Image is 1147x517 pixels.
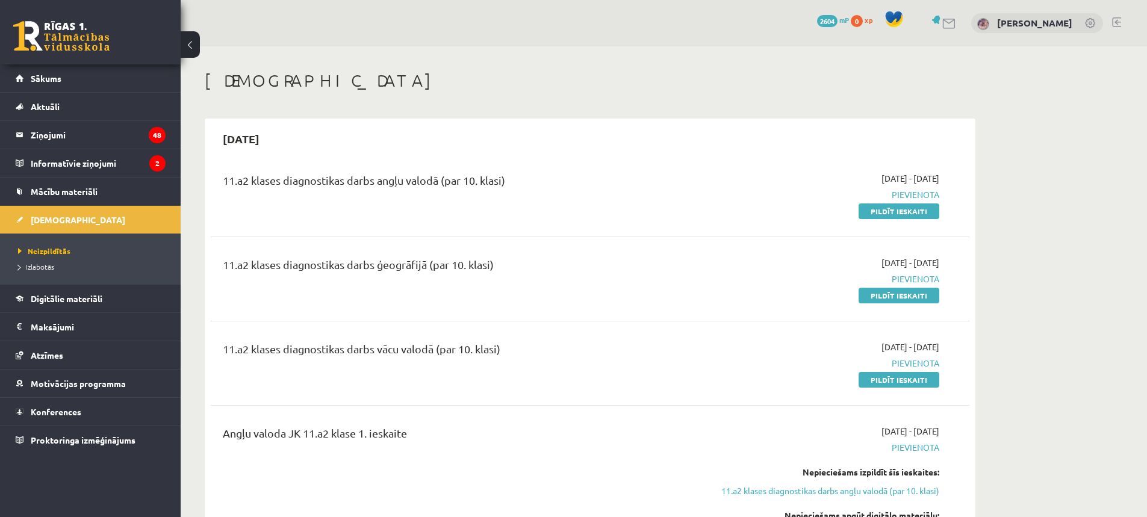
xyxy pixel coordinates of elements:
span: Aktuāli [31,101,60,112]
a: 2604 mP [817,15,849,25]
span: Pievienota [712,441,939,454]
a: Maksājumi [16,313,166,341]
span: Pievienota [712,273,939,285]
span: [DATE] - [DATE] [881,341,939,353]
span: Proktoringa izmēģinājums [31,435,135,445]
div: 11.a2 klases diagnostikas darbs angļu valodā (par 10. klasi) [223,172,694,194]
span: [DATE] - [DATE] [881,256,939,269]
a: Proktoringa izmēģinājums [16,426,166,454]
span: xp [865,15,872,25]
span: Mācību materiāli [31,186,98,197]
a: 11.a2 klases diagnostikas darbs angļu valodā (par 10. klasi) [712,484,939,497]
a: Pildīt ieskaiti [859,203,939,219]
a: Izlabotās [18,261,169,272]
a: Neizpildītās [18,246,169,256]
div: Nepieciešams izpildīt šīs ieskaites: [712,466,939,478]
a: Sākums [16,64,166,92]
span: Atzīmes [31,350,63,361]
div: 11.a2 klases diagnostikas darbs vācu valodā (par 10. klasi) [223,341,694,363]
span: mP [839,15,849,25]
a: Motivācijas programma [16,370,166,397]
span: Sākums [31,73,61,84]
span: [DEMOGRAPHIC_DATA] [31,214,125,225]
i: 2 [149,155,166,172]
a: [DEMOGRAPHIC_DATA] [16,206,166,234]
a: Aktuāli [16,93,166,120]
a: Pildīt ieskaiti [859,372,939,388]
img: Megija Škapare [977,18,989,30]
a: Informatīvie ziņojumi2 [16,149,166,177]
a: Konferences [16,398,166,426]
span: Neizpildītās [18,246,70,256]
span: Motivācijas programma [31,378,126,389]
a: Pildīt ieskaiti [859,288,939,303]
h1: [DEMOGRAPHIC_DATA] [205,70,975,91]
legend: Informatīvie ziņojumi [31,149,166,177]
a: Atzīmes [16,341,166,369]
span: [DATE] - [DATE] [881,172,939,185]
i: 48 [149,127,166,143]
a: [PERSON_NAME] [997,17,1072,29]
legend: Ziņojumi [31,121,166,149]
div: Angļu valoda JK 11.a2 klase 1. ieskaite [223,425,694,447]
h2: [DATE] [211,125,272,153]
a: Ziņojumi48 [16,121,166,149]
span: Digitālie materiāli [31,293,102,304]
span: Pievienota [712,357,939,370]
span: Izlabotās [18,262,54,271]
div: 11.a2 klases diagnostikas darbs ģeogrāfijā (par 10. klasi) [223,256,694,279]
span: 2604 [817,15,838,27]
span: 0 [851,15,863,27]
a: Mācību materiāli [16,178,166,205]
legend: Maksājumi [31,313,166,341]
a: Digitālie materiāli [16,285,166,312]
span: [DATE] - [DATE] [881,425,939,438]
a: Rīgas 1. Tālmācības vidusskola [13,21,110,51]
span: Pievienota [712,188,939,201]
span: Konferences [31,406,81,417]
a: 0 xp [851,15,878,25]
